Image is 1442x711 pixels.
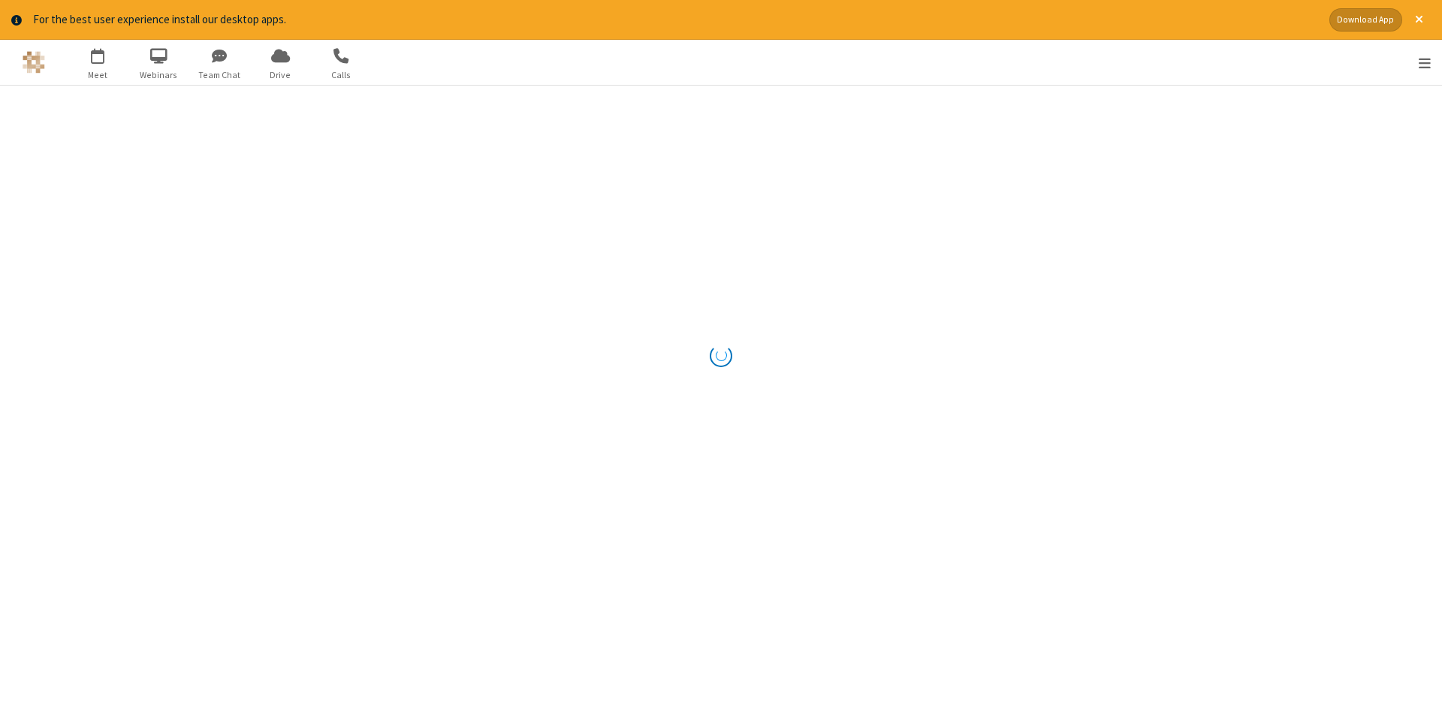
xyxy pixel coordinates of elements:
[23,51,45,74] img: QA Selenium DO NOT DELETE OR CHANGE
[33,11,1318,29] div: For the best user experience install our desktop apps.
[131,68,187,82] span: Webinars
[5,40,62,85] button: Logo
[313,68,370,82] span: Calls
[70,68,126,82] span: Meet
[1407,8,1431,32] button: Close alert
[1404,672,1431,700] iframe: Chat
[192,68,248,82] span: Team Chat
[1329,8,1402,32] button: Download App
[252,68,309,82] span: Drive
[1399,40,1442,85] div: Open menu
